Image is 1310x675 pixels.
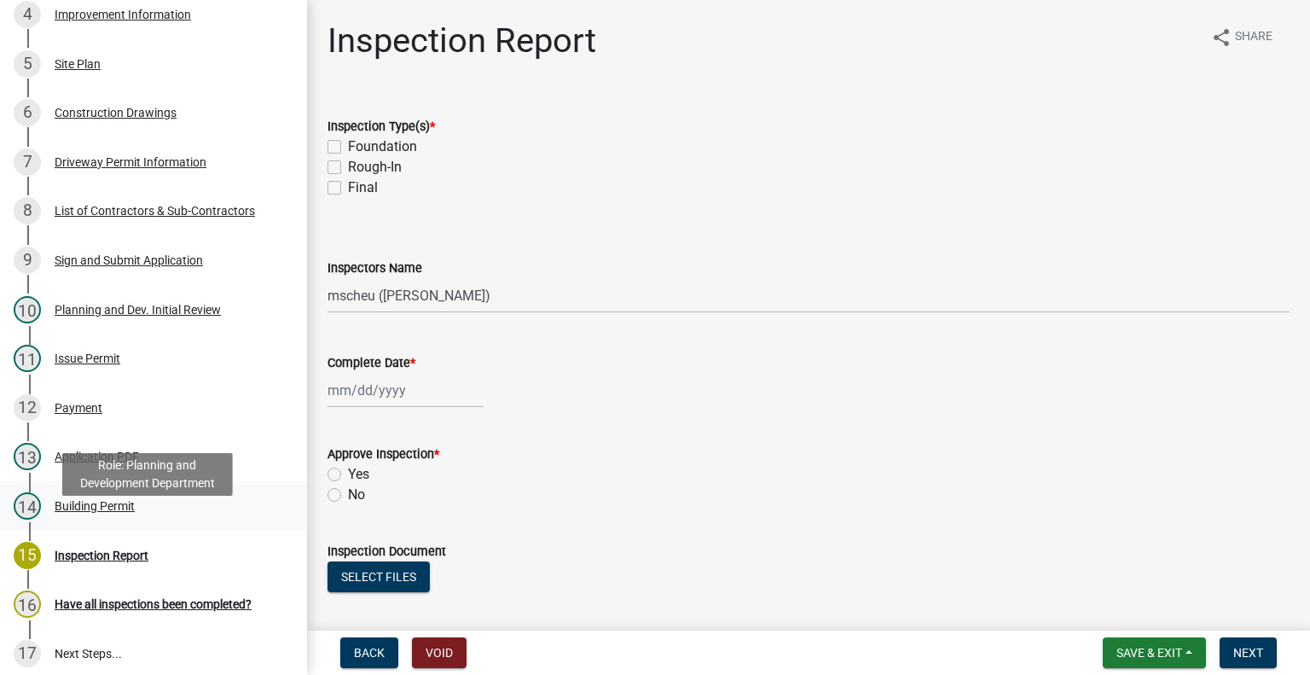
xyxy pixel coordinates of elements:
[14,197,41,224] div: 8
[327,20,596,61] h1: Inspection Report
[1197,20,1286,54] button: shareShare
[55,156,206,168] div: Driveway Permit Information
[55,352,120,364] div: Issue Permit
[55,254,203,266] div: Sign and Submit Application
[14,542,41,569] div: 15
[55,402,102,414] div: Payment
[62,453,233,496] div: Role: Planning and Development Department
[14,148,41,176] div: 7
[55,500,135,512] div: Building Permit
[327,562,430,592] button: Select files
[14,247,41,274] div: 9
[340,637,398,668] button: Back
[55,205,255,217] div: List of Contractors & Sub-Contractors
[14,345,41,372] div: 11
[327,373,484,408] input: mm/dd/yyyy
[1220,637,1277,668] button: Next
[348,177,378,198] label: Final
[55,304,221,316] div: Planning and Dev. Initial Review
[55,9,191,20] div: Improvement Information
[14,99,41,126] div: 6
[55,451,139,463] div: Application PDF
[55,58,101,70] div: Site Plan
[1103,637,1206,668] button: Save & Exit
[348,157,402,177] label: Rough-In
[1211,27,1232,48] i: share
[14,1,41,28] div: 4
[1116,646,1182,660] span: Save & Exit
[1235,27,1272,48] span: Share
[14,492,41,520] div: 14
[14,50,41,78] div: 5
[1233,646,1263,660] span: Next
[14,443,41,470] div: 13
[348,485,365,505] label: No
[14,640,41,667] div: 17
[55,598,252,610] div: Have all inspections been completed?
[327,449,439,461] label: Approve Inspection
[412,637,467,668] button: Void
[354,646,385,660] span: Back
[55,107,177,119] div: Construction Drawings
[327,358,415,370] label: Complete Date
[348,137,417,157] label: Foundation
[327,263,422,275] label: Inspectors Name
[14,394,41,422] div: 12
[327,546,446,558] label: Inspection Document
[55,550,148,562] div: Inspection Report
[14,591,41,618] div: 16
[14,296,41,323] div: 10
[348,464,369,485] label: Yes
[327,121,435,133] label: Inspection Type(s)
